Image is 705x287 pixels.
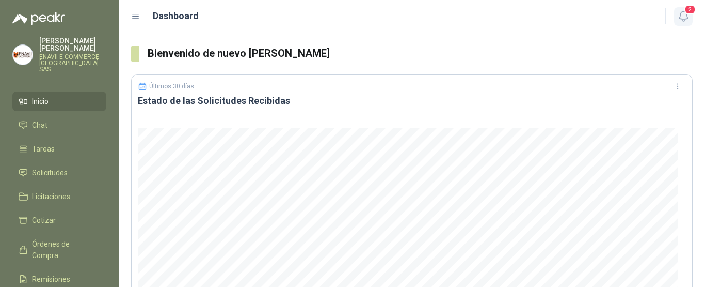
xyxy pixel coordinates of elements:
span: Chat [32,119,47,131]
a: Cotizar [12,210,106,230]
img: Company Logo [13,45,33,65]
span: Tareas [32,143,55,155]
span: Licitaciones [32,191,70,202]
span: Inicio [32,96,49,107]
p: Últimos 30 días [149,83,194,90]
p: ENAVII E-COMMERCE [GEOGRAPHIC_DATA] SAS [39,54,106,72]
span: Remisiones [32,274,70,285]
h3: Bienvenido de nuevo [PERSON_NAME] [148,46,693,62]
a: Solicitudes [12,163,106,183]
a: Tareas [12,139,106,159]
span: Órdenes de Compra [32,238,97,261]
a: Chat [12,115,106,135]
span: Cotizar [32,215,56,226]
h3: Estado de las Solicitudes Recibidas [138,95,686,107]
span: Solicitudes [32,167,68,178]
a: Inicio [12,92,106,111]
button: 2 [674,7,693,26]
a: Órdenes de Compra [12,234,106,265]
span: 2 [684,5,696,14]
a: Licitaciones [12,187,106,206]
img: Logo peakr [12,12,65,25]
p: [PERSON_NAME] [PERSON_NAME] [39,37,106,52]
h1: Dashboard [153,9,199,23]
